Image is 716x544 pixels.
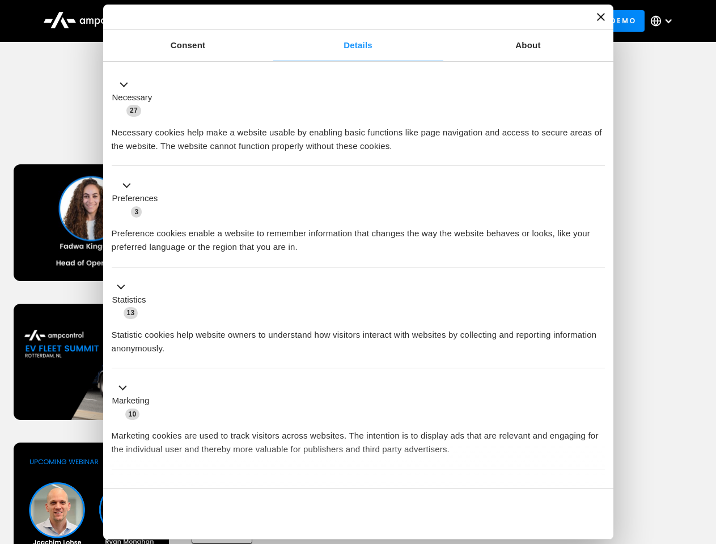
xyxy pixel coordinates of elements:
a: Details [273,30,443,61]
span: 3 [131,206,142,218]
button: Close banner [597,13,605,21]
button: Okay [442,498,604,530]
div: Marketing cookies are used to track visitors across websites. The intention is to display ads tha... [112,420,605,456]
span: 2 [187,484,198,495]
label: Preferences [112,192,158,205]
button: Marketing (10) [112,381,156,421]
a: Consent [103,30,273,61]
button: Statistics (13) [112,280,153,320]
div: Necessary cookies help make a website usable by enabling basic functions like page navigation and... [112,117,605,153]
label: Necessary [112,91,152,104]
span: 13 [124,307,138,318]
a: About [443,30,613,61]
span: 27 [126,105,141,116]
div: Statistic cookies help website owners to understand how visitors interact with websites by collec... [112,320,605,355]
button: Preferences (3) [112,179,165,219]
div: Preference cookies enable a website to remember information that changes the way the website beha... [112,218,605,254]
label: Statistics [112,294,146,307]
span: 10 [125,409,140,420]
button: Necessary (27) [112,78,159,117]
h1: Upcoming Webinars [14,114,703,142]
button: Unclassified (2) [112,482,205,496]
label: Marketing [112,394,150,407]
